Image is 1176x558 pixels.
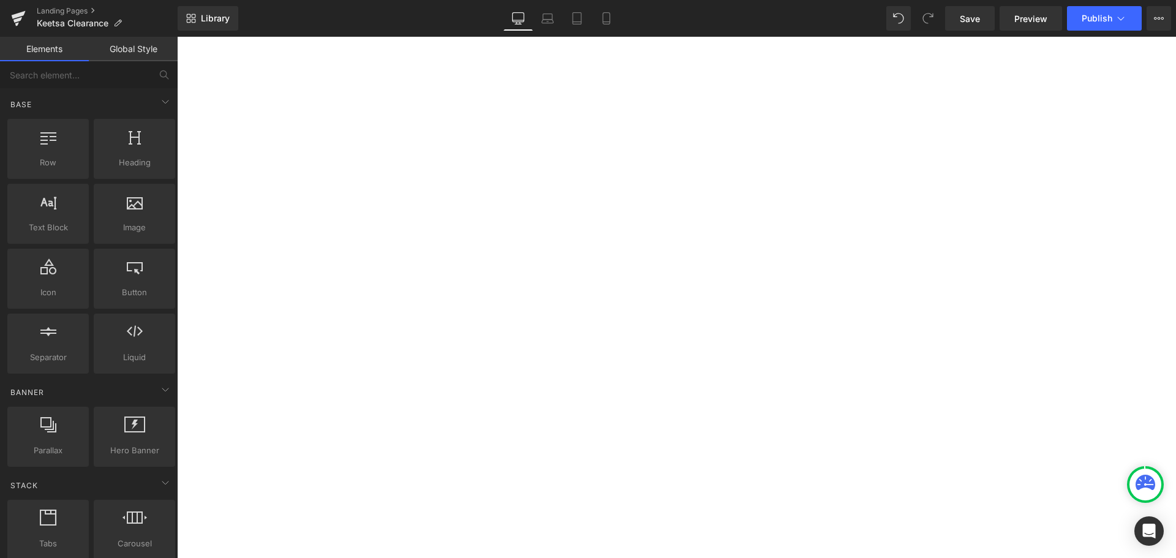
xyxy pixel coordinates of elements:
span: Library [201,13,230,24]
div: Open Intercom Messenger [1134,516,1164,546]
button: More [1147,6,1171,31]
span: Heading [97,156,171,169]
a: New Library [178,6,238,31]
span: Image [97,221,171,234]
span: Text Block [11,221,85,234]
a: Landing Pages [37,6,178,16]
span: Stack [9,480,39,491]
button: Publish [1067,6,1142,31]
span: Save [960,12,980,25]
span: Keetsa Clearance [37,18,108,28]
a: Preview [1000,6,1062,31]
span: Row [11,156,85,169]
a: Desktop [503,6,533,31]
span: Base [9,99,33,110]
span: Button [97,286,171,299]
button: Undo [886,6,911,31]
span: Preview [1014,12,1047,25]
span: Banner [9,386,45,398]
span: Publish [1082,13,1112,23]
span: Carousel [97,537,171,550]
span: Hero Banner [97,444,171,457]
button: Redo [916,6,940,31]
span: Liquid [97,351,171,364]
a: Mobile [592,6,621,31]
span: Tabs [11,537,85,550]
span: Icon [11,286,85,299]
span: Separator [11,351,85,364]
a: Laptop [533,6,562,31]
a: Tablet [562,6,592,31]
span: Parallax [11,444,85,457]
a: Global Style [89,37,178,61]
